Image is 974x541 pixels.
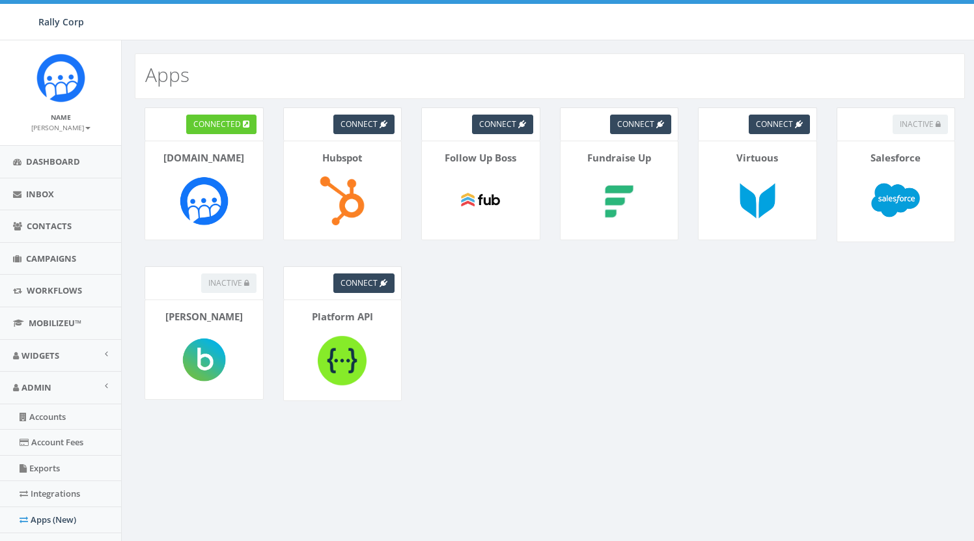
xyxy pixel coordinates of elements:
[570,151,669,165] p: Fundraise Up
[186,115,257,134] a: connected
[201,273,257,293] button: inactive
[27,284,82,296] span: Workflows
[294,310,392,324] p: Platform API
[708,151,807,165] p: Virtuous
[174,331,233,389] img: Blackbaud-logo
[867,171,925,231] img: Salesforce-logo
[341,277,378,288] span: connect
[893,115,948,134] button: inactive
[479,118,516,130] span: connect
[27,220,72,232] span: Contacts
[847,151,945,165] p: Salesforce
[617,118,654,130] span: connect
[51,113,71,122] small: Name
[313,171,372,230] img: Hubspot-logo
[155,151,253,165] p: [DOMAIN_NAME]
[31,123,90,132] small: [PERSON_NAME]
[472,115,533,134] a: connect
[294,151,392,165] p: Hubspot
[451,171,510,230] img: Follow Up Boss-logo
[174,171,233,230] img: Rally.so-logo
[29,317,81,329] span: MobilizeU™
[26,156,80,167] span: Dashboard
[31,121,90,133] a: [PERSON_NAME]
[36,53,85,102] img: Icon_1.png
[610,115,671,134] a: connect
[21,350,59,361] span: Widgets
[333,273,395,293] a: connect
[756,118,793,130] span: connect
[590,171,648,230] img: Fundraise Up-logo
[26,188,54,200] span: Inbox
[155,310,253,324] p: [PERSON_NAME]
[749,115,810,134] a: connect
[333,115,395,134] a: connect
[728,171,786,230] img: Virtuous-logo
[21,381,51,393] span: Admin
[193,118,241,130] span: connected
[145,64,189,85] h2: Apps
[26,253,76,264] span: Campaigns
[432,151,530,165] p: Follow Up Boss
[341,118,378,130] span: connect
[900,118,934,130] span: inactive
[208,277,242,288] span: inactive
[313,331,372,391] img: Platform API-logo
[38,16,84,28] span: Rally Corp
